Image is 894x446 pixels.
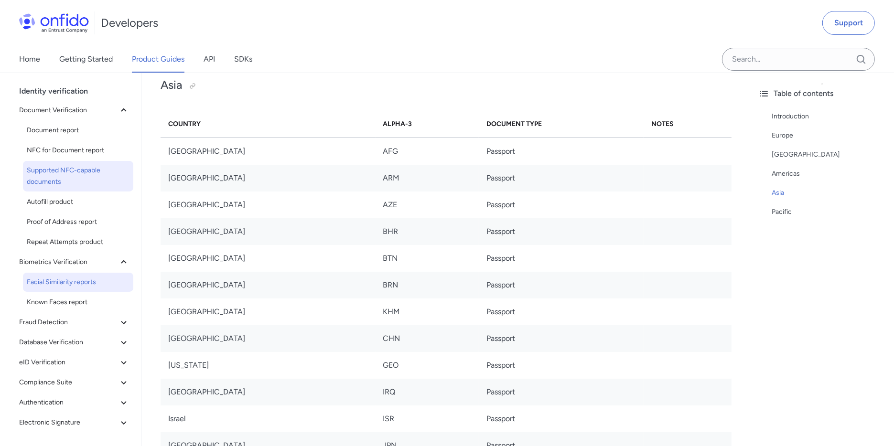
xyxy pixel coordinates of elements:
strong: Alpha-3 [383,120,412,128]
h1: Developers [101,15,158,31]
button: eID Verification [15,353,133,372]
span: Fraud Detection [19,317,118,328]
span: Database Verification [19,337,118,348]
td: [US_STATE] [161,352,376,379]
td: CHN [376,325,479,352]
a: Facial Similarity reports [23,273,133,292]
td: [GEOGRAPHIC_DATA] [161,325,376,352]
td: [GEOGRAPHIC_DATA] [161,138,376,165]
a: Americas [772,168,886,180]
td: GEO [376,352,479,379]
span: Autofill product [27,196,129,208]
td: [GEOGRAPHIC_DATA] [161,245,376,272]
span: Known Faces report [27,297,129,308]
a: Product Guides [132,46,184,73]
a: Support [822,11,875,35]
span: Facial Similarity reports [27,276,129,288]
td: [GEOGRAPHIC_DATA] [161,298,376,325]
td: [GEOGRAPHIC_DATA] [161,191,376,218]
td: [GEOGRAPHIC_DATA] [161,379,376,405]
td: [GEOGRAPHIC_DATA] [161,218,376,245]
button: Fraud Detection [15,313,133,332]
span: Repeat Attempts product [27,236,129,248]
h2: Asia [161,77,732,94]
a: Home [19,46,40,73]
a: Document report [23,121,133,140]
td: [GEOGRAPHIC_DATA] [161,165,376,191]
a: Pacific [772,206,886,218]
button: Database Verification [15,333,133,352]
a: Supported NFC-capable documents [23,161,133,191]
td: BRN [376,272,479,298]
td: AFG [376,138,479,165]
td: Passport [479,379,644,405]
td: Passport [479,218,644,245]
td: Passport [479,405,644,432]
td: Israel [161,405,376,432]
td: Passport [479,272,644,298]
strong: Country [168,120,201,128]
td: ARM [376,165,479,191]
a: Europe [772,130,886,141]
a: Asia [772,187,886,199]
div: Table of contents [758,88,886,99]
a: Known Faces report [23,293,133,312]
td: Passport [479,191,644,218]
a: API [204,46,215,73]
td: IRQ [376,379,479,405]
span: Biometrics Verification [19,256,118,268]
td: [GEOGRAPHIC_DATA] [161,272,376,298]
div: Identity verification [19,82,137,101]
span: Document report [27,125,129,136]
td: BHR [376,218,479,245]
button: Authentication [15,393,133,412]
button: Electronic Signature [15,413,133,432]
span: Compliance Suite [19,377,118,388]
td: BTN [376,245,479,272]
a: Proof of Address report [23,212,133,232]
td: Passport [479,138,644,165]
span: Document Verification [19,105,118,116]
span: Electronic Signature [19,417,118,428]
span: Supported NFC-capable documents [27,165,129,188]
td: Passport [479,165,644,191]
a: Autofill product [23,192,133,212]
span: Proof of Address report [27,216,129,228]
td: Passport [479,245,644,272]
a: NFC for Document report [23,141,133,160]
a: Repeat Attempts product [23,233,133,252]
td: Passport [479,298,644,325]
td: AZE [376,191,479,218]
img: Onfido Logo [19,13,89,32]
strong: Notes [651,120,674,128]
button: Biometrics Verification [15,253,133,272]
span: Authentication [19,397,118,408]
span: NFC for Document report [27,145,129,156]
button: Compliance Suite [15,373,133,392]
td: Passport [479,352,644,379]
a: SDKs [234,46,252,73]
a: [GEOGRAPHIC_DATA] [772,149,886,160]
button: Document Verification [15,101,133,120]
td: Passport [479,325,644,352]
td: KHM [376,298,479,325]
a: Getting Started [59,46,113,73]
input: Onfido search input field [722,48,875,71]
td: ISR [376,405,479,432]
a: Introduction [772,111,886,122]
strong: Document Type [486,120,542,128]
span: eID Verification [19,357,118,368]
